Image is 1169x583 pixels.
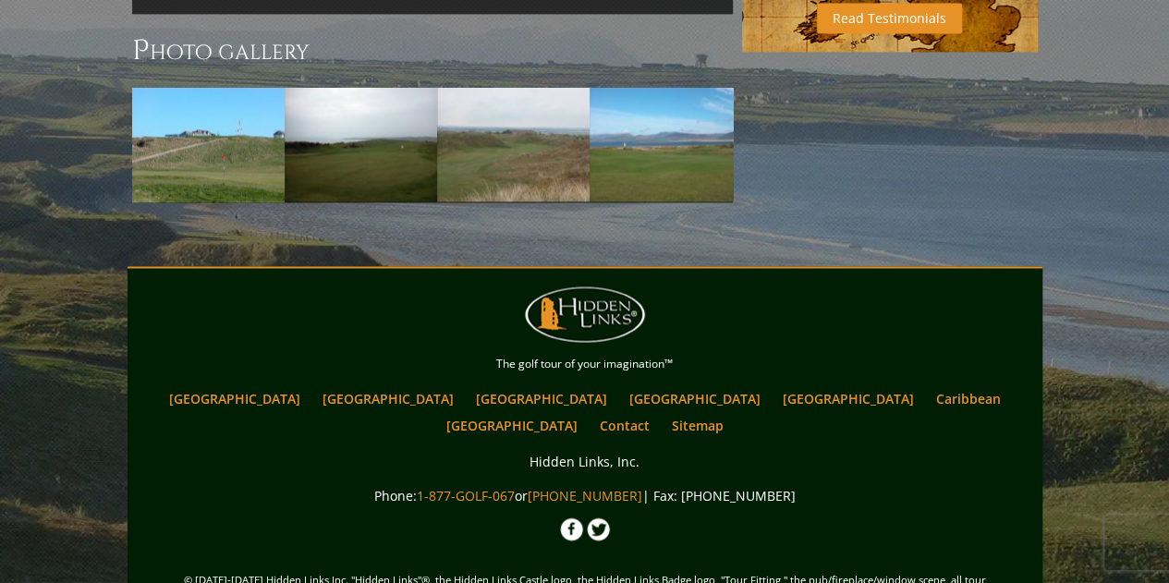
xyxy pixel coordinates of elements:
a: [GEOGRAPHIC_DATA] [620,384,770,411]
a: Caribbean [927,384,1010,411]
p: The golf tour of your imagination™ [132,353,1038,373]
a: Contact [591,411,659,438]
img: Twitter [587,517,610,540]
a: [GEOGRAPHIC_DATA] [437,411,587,438]
a: [PHONE_NUMBER] [528,486,642,504]
a: [GEOGRAPHIC_DATA] [160,384,310,411]
a: 1-877-GOLF-067 [417,486,515,504]
a: [GEOGRAPHIC_DATA] [773,384,923,411]
a: Read Testimonials [817,3,962,33]
img: Facebook [560,517,583,540]
a: [GEOGRAPHIC_DATA] [467,384,616,411]
h3: Photo Gallery [132,32,733,69]
a: [GEOGRAPHIC_DATA] [313,384,463,411]
p: Phone: or | Fax: [PHONE_NUMBER] [132,483,1038,506]
p: Hidden Links, Inc. [132,449,1038,472]
a: Sitemap [663,411,733,438]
